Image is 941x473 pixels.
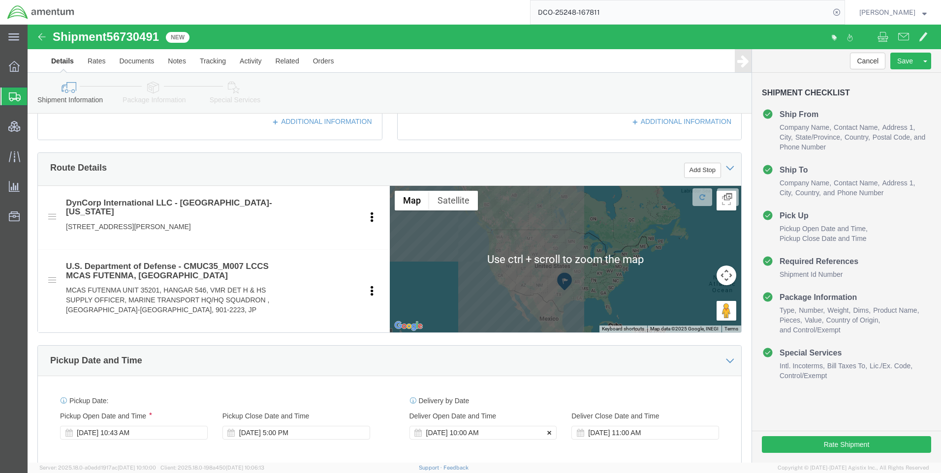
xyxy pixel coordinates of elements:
img: logo [7,5,75,20]
a: Feedback [443,465,469,471]
span: [DATE] 10:10:00 [118,465,156,471]
iframe: FS Legacy Container [28,25,941,463]
span: Copyright © [DATE]-[DATE] Agistix Inc., All Rights Reserved [778,464,929,472]
button: [PERSON_NAME] [859,6,927,18]
span: Ray Cheatteam [859,7,915,18]
span: [DATE] 10:06:13 [226,465,264,471]
input: Search for shipment number, reference number [531,0,830,24]
span: Client: 2025.18.0-198a450 [160,465,264,471]
a: Support [419,465,443,471]
span: Server: 2025.18.0-a0edd1917ac [39,465,156,471]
